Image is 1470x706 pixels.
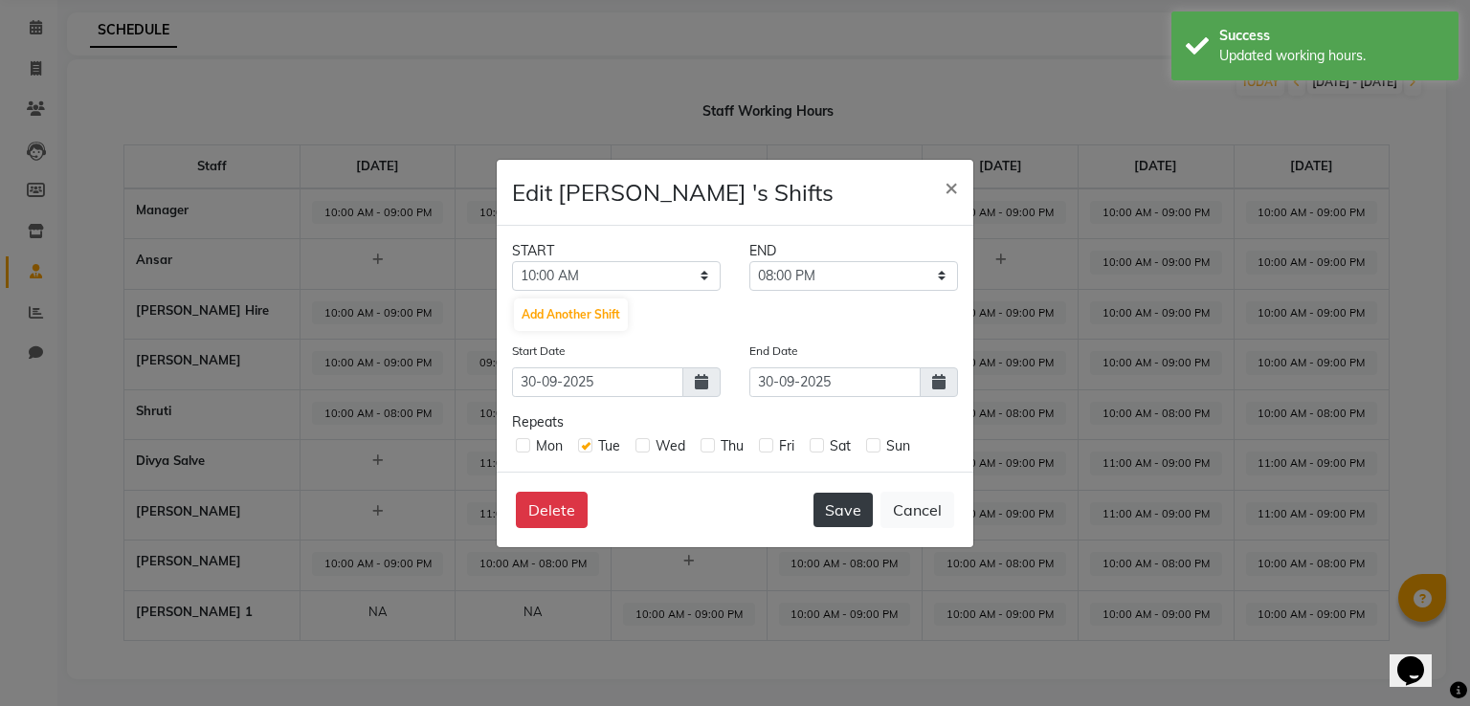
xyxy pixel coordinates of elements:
[512,342,566,360] label: Start Date
[1219,26,1444,46] div: Success
[880,492,954,528] button: Cancel
[886,437,910,454] span: Sun
[656,437,685,454] span: Wed
[735,241,972,261] div: END
[512,367,683,397] input: yyyy-mm-dd
[512,412,958,432] div: Repeats
[516,492,588,528] button: Delete
[1390,629,1451,687] iframe: chat widget
[1219,46,1444,66] div: Updated working hours.
[514,298,628,331] button: Add Another Shift
[945,172,958,201] span: ×
[498,241,735,261] div: START
[830,437,851,454] span: Sat
[813,493,873,527] button: Save
[512,175,834,210] h4: Edit [PERSON_NAME] 's Shifts
[779,437,794,454] span: Fri
[749,342,798,360] label: End Date
[749,367,921,397] input: yyyy-mm-dd
[536,437,563,454] span: Mon
[929,160,973,213] button: Close
[598,437,620,454] span: Tue
[721,437,744,454] span: Thu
